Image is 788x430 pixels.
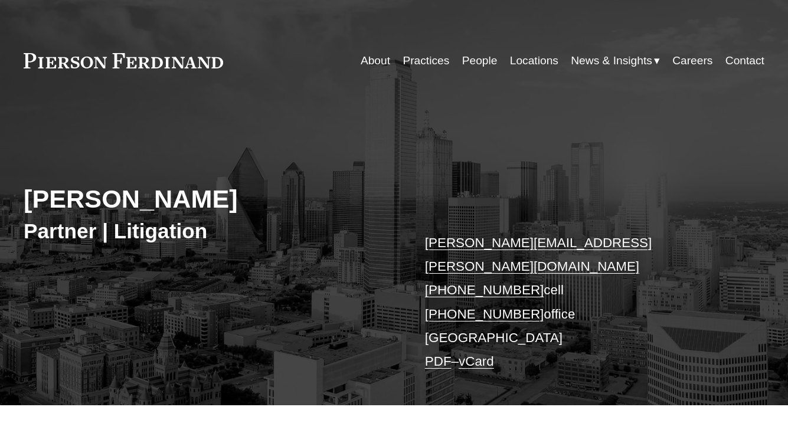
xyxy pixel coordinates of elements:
p: cell office [GEOGRAPHIC_DATA] – [425,231,734,374]
a: vCard [459,354,494,369]
a: [PERSON_NAME][EMAIL_ADDRESS][PERSON_NAME][DOMAIN_NAME] [425,235,652,274]
a: People [462,50,498,72]
a: Practices [403,50,449,72]
h2: [PERSON_NAME] [24,183,394,214]
a: PDF [425,354,452,369]
span: News & Insights [571,51,652,71]
a: About [361,50,390,72]
a: [PHONE_NUMBER] [425,283,544,297]
a: folder dropdown [571,50,660,72]
a: Careers [672,50,712,72]
h3: Partner | Litigation [24,218,394,244]
a: Locations [510,50,558,72]
a: [PHONE_NUMBER] [425,307,544,321]
a: Contact [725,50,764,72]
